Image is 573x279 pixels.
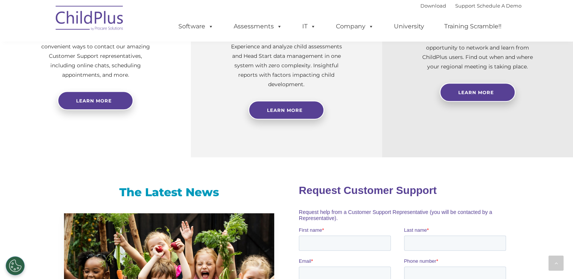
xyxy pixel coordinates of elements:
span: Phone number [105,81,137,87]
font: | [420,3,521,9]
a: Learn more [58,91,133,110]
p: Need help with ChildPlus? We offer many convenient ways to contact our amazing Customer Support r... [38,33,153,80]
a: University [386,19,432,34]
a: IT [295,19,323,34]
a: Support [455,3,475,9]
a: Assessments [226,19,290,34]
a: Learn More [248,101,324,119]
a: Schedule A Demo [477,3,521,9]
a: Training Scramble!! [437,19,509,34]
a: Software [171,19,221,34]
h3: The Latest News [64,185,274,200]
p: Not using ChildPlus? These are a great opportunity to network and learn from ChildPlus users. Fin... [420,34,535,71]
span: Learn More [267,107,303,113]
span: Last name [105,50,128,56]
a: Learn More [440,83,515,102]
a: Company [328,19,381,34]
span: Learn More [458,90,494,95]
img: ChildPlus by Procare Solutions [52,0,128,38]
span: Learn more [76,98,112,104]
p: Experience and analyze child assessments and Head Start data management in one system with zero c... [229,42,344,89]
button: Cookies Settings [6,256,25,275]
a: Download [420,3,446,9]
